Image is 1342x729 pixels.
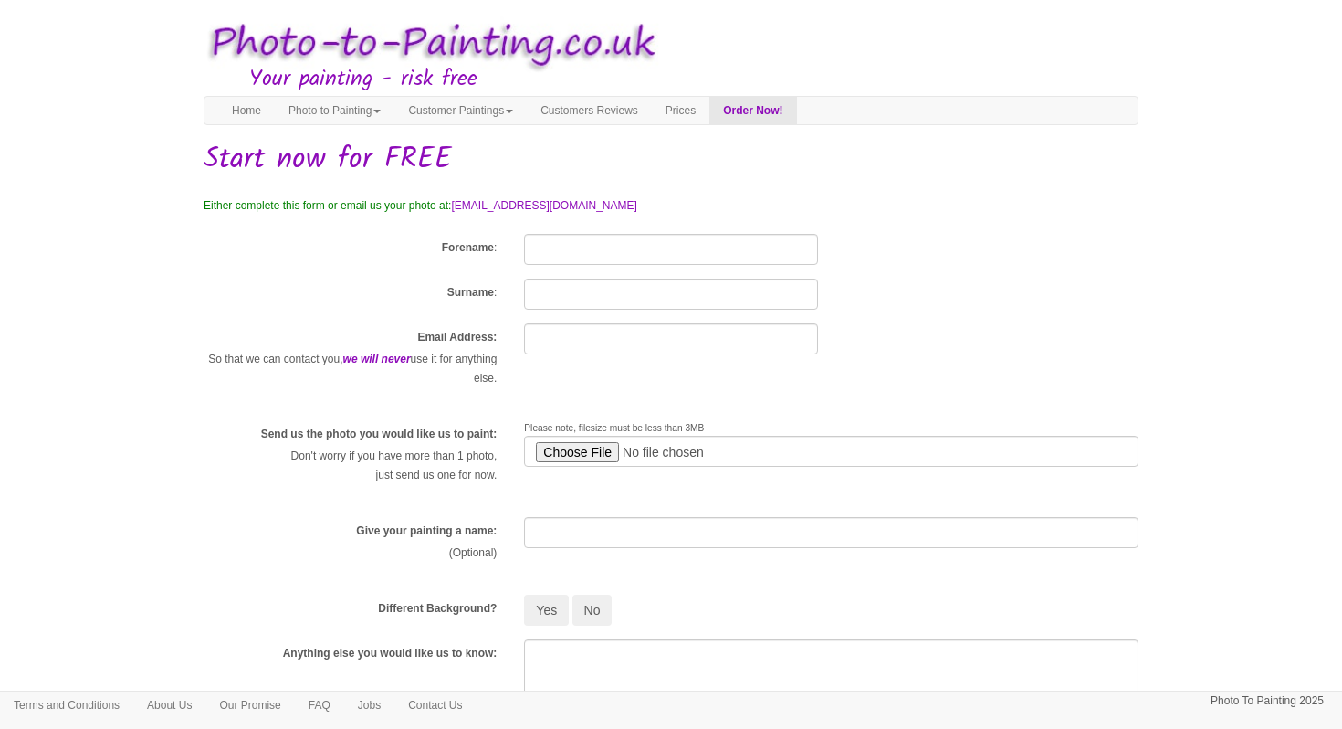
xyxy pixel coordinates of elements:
a: Customer Paintings [394,97,527,124]
label: Surname [447,285,494,301]
label: Send us the photo you would like us to paint: [261,427,498,442]
h1: Start now for FREE [204,143,1138,175]
div: : [190,279,510,305]
p: Photo To Painting 2025 [1211,692,1324,711]
a: About Us [133,692,205,719]
em: we will never [343,353,411,365]
a: FAQ [295,692,344,719]
label: Forename [442,240,494,256]
div: : [190,234,510,260]
a: Order Now! [709,97,796,124]
label: Anything else you would like us to know: [283,646,498,661]
button: No [572,595,613,626]
p: So that we can contact you, use it for anything else. [204,350,497,388]
p: Don't worry if you have more than 1 photo, just send us one for now. [204,447,497,485]
label: Different Background? [378,601,497,617]
a: [EMAIL_ADDRESS][DOMAIN_NAME] [451,199,636,212]
button: Yes [524,595,569,626]
a: Customers Reviews [527,97,652,124]
a: Jobs [344,692,394,719]
a: Prices [652,97,709,124]
a: Our Promise [205,692,294,719]
label: Email Address: [417,330,497,345]
span: Please note, filesize must be less than 3MB [524,423,704,433]
a: Contact Us [394,692,476,719]
h3: Your painting - risk free [249,68,1138,91]
span: Either complete this form or email us your photo at: [204,199,451,212]
label: Give your painting a name: [356,523,497,539]
a: Home [218,97,275,124]
p: (Optional) [204,544,497,563]
a: Photo to Painting [275,97,394,124]
img: Photo to Painting [194,9,662,79]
